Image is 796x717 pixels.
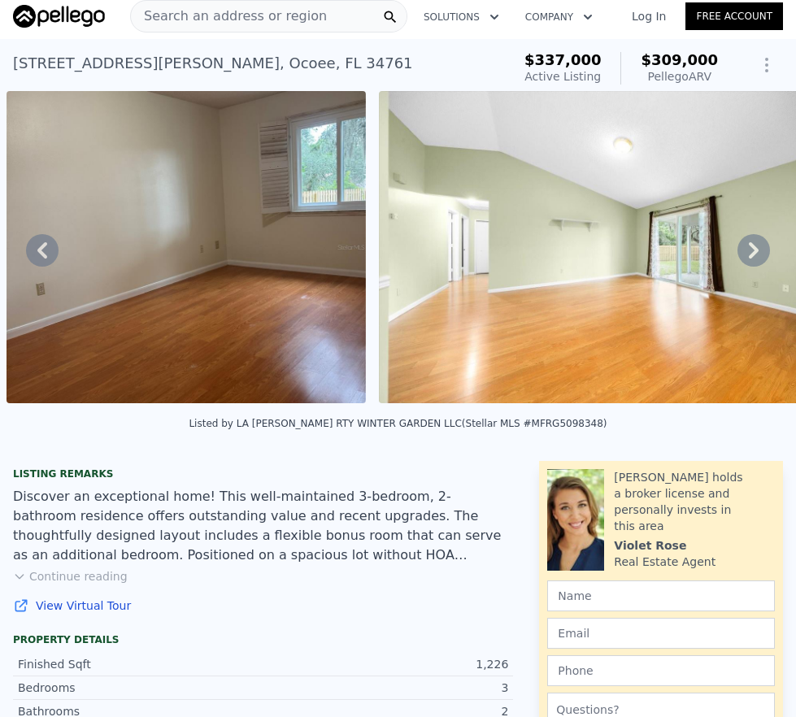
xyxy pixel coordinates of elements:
[13,5,105,28] img: Pellego
[614,554,716,570] div: Real Estate Agent
[189,418,607,429] div: Listed by LA [PERSON_NAME] RTY WINTER GARDEN LLC (Stellar MLS #MFRG5098348)
[641,51,718,68] span: $309,000
[131,7,327,26] span: Search an address or region
[547,580,775,611] input: Name
[547,655,775,686] input: Phone
[13,467,513,480] div: Listing remarks
[512,2,606,32] button: Company
[18,680,263,696] div: Bedrooms
[750,49,783,81] button: Show Options
[13,597,513,614] a: View Virtual Tour
[614,537,686,554] div: Violet Rose
[685,2,783,30] a: Free Account
[13,52,413,75] div: [STREET_ADDRESS][PERSON_NAME] , Ocoee , FL 34761
[13,487,513,565] div: Discover an exceptional home! This well-maintained 3-bedroom, 2-bathroom residence offers outstan...
[13,568,128,584] button: Continue reading
[547,618,775,649] input: Email
[612,8,685,24] a: Log In
[524,70,601,83] span: Active Listing
[263,656,509,672] div: 1,226
[18,656,263,672] div: Finished Sqft
[524,51,602,68] span: $337,000
[411,2,512,32] button: Solutions
[13,633,513,646] div: Property details
[263,680,509,696] div: 3
[614,469,775,534] div: [PERSON_NAME] holds a broker license and personally invests in this area
[7,91,366,403] img: Sale: 146883167 Parcel: 48569643
[641,68,718,85] div: Pellego ARV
